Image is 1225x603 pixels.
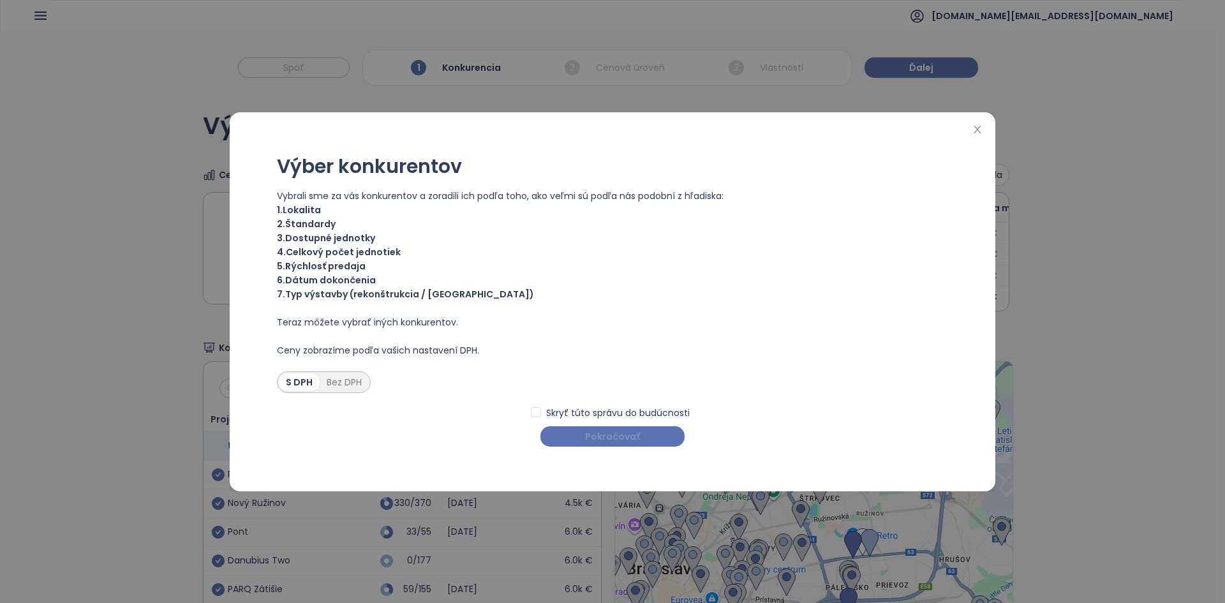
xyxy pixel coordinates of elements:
[277,315,948,329] span: Teraz môžete vybrať iných konkurentov.
[277,245,948,259] span: 4. Celkový počet jednotiek
[279,373,320,391] div: S DPH
[320,373,369,391] div: Bez DPH
[277,343,948,357] span: Ceny zobrazíme podľa vašich nastavení DPH.
[541,406,695,420] span: Skryť túto správu do budúcnosti
[970,123,984,137] button: Close
[540,426,685,447] button: Pokračovať
[585,429,640,443] span: Pokračovať
[277,287,948,301] span: 7. Typ výstavby (rekonštrukcia / [GEOGRAPHIC_DATA])
[277,217,948,231] span: 2. Štandardy
[277,157,948,189] div: Výber konkurentov
[972,124,983,135] span: close
[277,273,948,287] span: 6. Dátum dokončenia
[277,259,948,273] span: 5. Rýchlosť predaja
[277,231,948,245] span: 3. Dostupné jednotky
[277,189,948,203] span: Vybrali sme za vás konkurentov a zoradili ich podľa toho, ako veľmi sú podľa nás podobní z hľadiska:
[277,203,948,217] span: 1. Lokalita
